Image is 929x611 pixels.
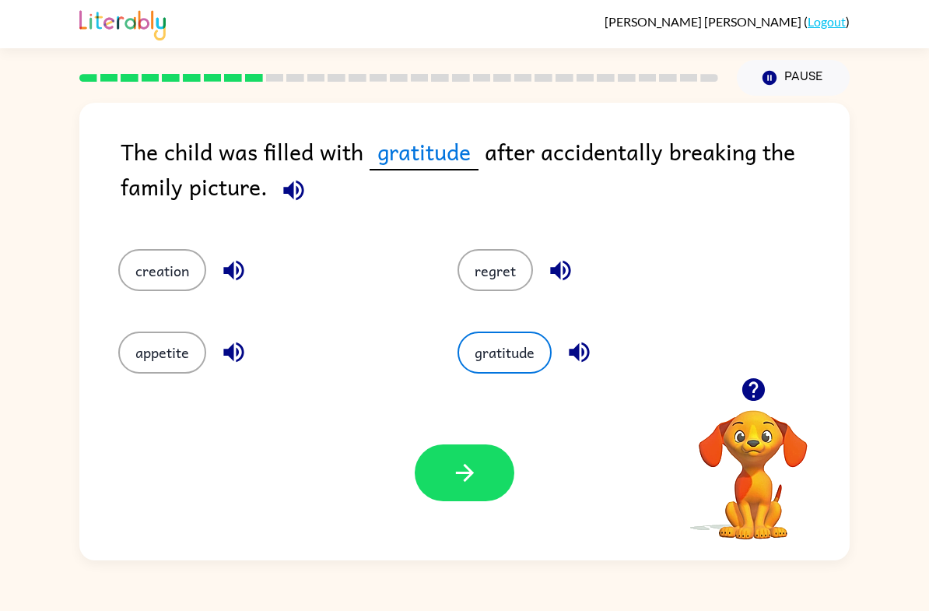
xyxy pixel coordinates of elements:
button: appetite [118,332,206,374]
button: creation [118,249,206,291]
div: The child was filled with after accidentally breaking the family picture. [121,134,850,218]
button: gratitude [457,332,552,374]
a: Logout [808,14,846,29]
span: gratitude [370,134,479,170]
span: [PERSON_NAME] [PERSON_NAME] [605,14,804,29]
img: Literably [79,6,166,40]
video: Your browser must support playing .mp4 files to use Literably. Please try using another browser. [675,386,831,542]
button: Pause [737,60,850,96]
button: regret [457,249,533,291]
div: ( ) [605,14,850,29]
